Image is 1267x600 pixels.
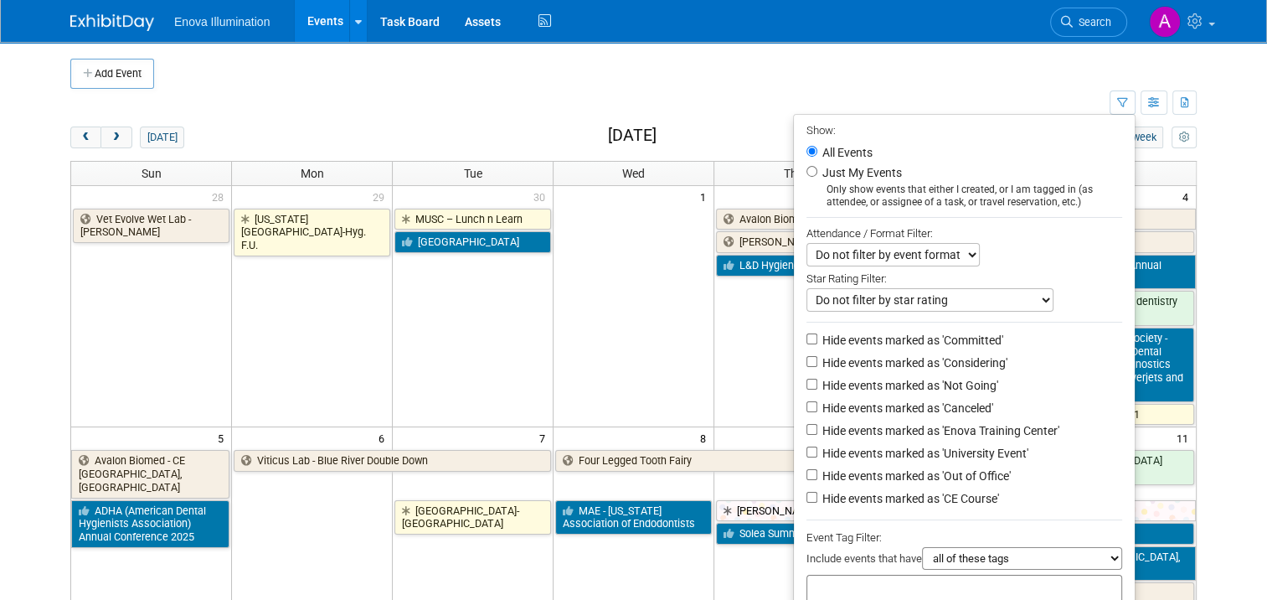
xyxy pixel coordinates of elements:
[234,450,551,472] a: Viticus Lab - Blue River Double Down
[716,255,873,277] a: L&D Hygiene Study Club
[555,450,1033,472] a: Four Legged Tooth Fairy
[819,332,1003,349] label: Hide events marked as 'Committed'
[100,127,131,148] button: next
[216,427,231,448] span: 5
[819,468,1011,484] label: Hide events marked as 'Out of Office'
[806,184,1122,209] div: Only show events that either I created, or I am tagged in (as attendee, or assignee of a task, or...
[234,209,390,256] a: [US_STATE][GEOGRAPHIC_DATA]-Hyg. F.U.
[806,224,1122,243] div: Attendance / Format Filter:
[806,547,1122,575] div: Include events that have
[70,127,101,148] button: prev
[71,450,229,498] a: Avalon Biomed - CE [GEOGRAPHIC_DATA], [GEOGRAPHIC_DATA]
[210,186,231,207] span: 28
[622,167,645,180] span: Wed
[140,127,184,148] button: [DATE]
[806,119,1122,140] div: Show:
[464,167,482,180] span: Tue
[532,186,553,207] span: 30
[1178,132,1189,143] i: Personalize Calendar
[70,14,154,31] img: ExhibitDay
[819,147,873,158] label: All Events
[819,445,1028,462] label: Hide events marked as 'University Event'
[71,500,229,548] a: ADHA (American Dental Hygienists Association) Annual Conference 2025
[716,523,1194,545] a: Solea Summit 2025
[394,500,551,535] a: [GEOGRAPHIC_DATA]-[GEOGRAPHIC_DATA]
[608,127,657,145] h2: [DATE]
[538,427,553,448] span: 7
[819,164,902,181] label: Just My Events
[1050,8,1127,37] a: Search
[698,186,713,207] span: 1
[819,400,993,416] label: Hide events marked as 'Canceled'
[1149,6,1181,38] img: Andrea Miller
[371,186,392,207] span: 29
[716,231,1194,253] a: [PERSON_NAME] (and [PERSON_NAME]) - SC Course
[394,231,551,253] a: [GEOGRAPHIC_DATA]
[819,422,1059,439] label: Hide events marked as 'Enova Training Center'
[698,427,713,448] span: 8
[819,354,1007,371] label: Hide events marked as 'Considering'
[394,209,551,230] a: MUSC – Lunch n Learn
[806,528,1122,547] div: Event Tag Filter:
[819,377,998,394] label: Hide events marked as 'Not Going'
[70,59,154,89] button: Add Event
[1125,127,1163,148] button: week
[1181,186,1196,207] span: 4
[377,427,392,448] span: 6
[174,15,270,28] span: Enova Illumination
[555,500,712,535] a: MAE - [US_STATE] Association of Endodontists
[1073,16,1111,28] span: Search
[716,209,1196,230] a: Avalon Biomed - CE [GEOGRAPHIC_DATA], [GEOGRAPHIC_DATA]
[806,266,1122,288] div: Star Rating Filter:
[1175,427,1196,448] span: 11
[142,167,162,180] span: Sun
[1172,127,1197,148] button: myCustomButton
[819,490,999,507] label: Hide events marked as 'CE Course'
[73,209,229,243] a: Vet Evolve Wet Lab - [PERSON_NAME]
[716,500,1196,522] a: [PERSON_NAME] - OOO
[301,167,324,180] span: Mon
[784,167,804,180] span: Thu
